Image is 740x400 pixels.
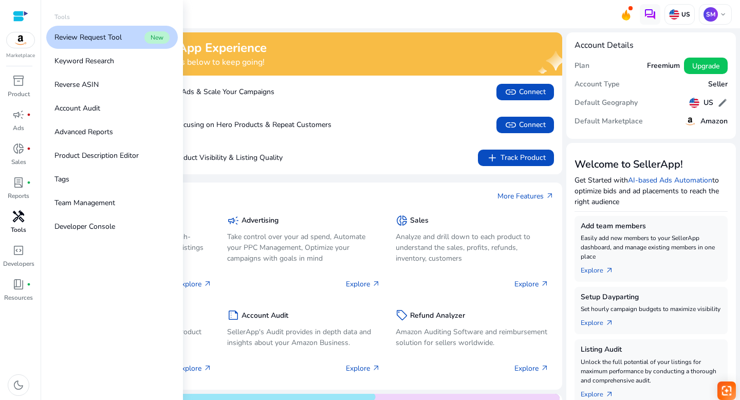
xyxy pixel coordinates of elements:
[3,259,34,268] p: Developers
[227,231,380,264] p: Take control over your ad spend, Automate your PPC Management, Optimize your campaigns with goals...
[505,86,517,98] span: link
[12,210,25,223] span: handyman
[689,98,699,108] img: us.svg
[346,363,380,374] p: Explore
[575,117,643,126] h5: Default Marketplace
[27,147,31,151] span: fiber_manual_record
[505,86,546,98] span: Connect
[54,56,114,66] p: Keyword Research
[692,61,719,71] span: Upgrade
[546,192,554,200] span: arrow_outward
[647,62,680,70] h5: Freemium
[581,304,721,314] p: Set hourly campaign budgets to maximize visibility
[7,32,34,48] img: amazon.svg
[486,152,546,164] span: Track Product
[505,119,517,131] span: link
[227,309,239,321] span: summarize
[12,244,25,257] span: code_blocks
[372,364,380,372] span: arrow_outward
[227,214,239,227] span: campaign
[575,41,728,50] h4: Account Details
[410,216,429,225] h5: Sales
[72,119,331,130] p: Boost Sales by Focusing on Hero Products & Repeat Customers
[203,280,212,288] span: arrow_outward
[177,279,212,289] p: Explore
[581,293,721,302] h5: Setup Dayparting
[54,126,113,137] p: Advanced Reports
[54,103,100,114] p: Account Audit
[54,221,115,232] p: Developer Console
[575,158,728,171] h3: Welcome to SellerApp!
[581,222,721,231] h5: Add team members
[581,385,622,399] a: Explorearrow_outward
[12,278,25,290] span: book_4
[13,123,24,133] p: Ads
[54,150,139,161] p: Product Description Editor
[581,346,721,354] h5: Listing Audit
[679,10,690,19] p: US
[514,363,549,374] p: Explore
[717,98,728,108] span: edit
[227,326,380,348] p: SellerApp's Audit provides in depth data and insights about your Amazon Business.
[581,314,622,328] a: Explorearrow_outward
[6,52,35,60] p: Marketplace
[496,117,554,133] button: linkConnect
[541,364,549,372] span: arrow_outward
[704,99,713,107] h5: US
[54,197,115,208] p: Team Management
[684,58,728,74] button: Upgrade
[27,282,31,286] span: fiber_manual_record
[708,80,728,89] h5: Seller
[410,312,465,320] h5: Refund Analyzer
[497,191,554,202] a: More Featuresarrow_outward
[396,214,408,227] span: donut_small
[203,364,212,372] span: arrow_outward
[704,7,718,22] p: SM
[12,108,25,121] span: campaign
[396,326,549,348] p: Amazon Auditing Software and reimbursement solution for sellers worldwide.
[242,216,279,225] h5: Advertising
[396,231,549,264] p: Analyze and drill down to each product to understand the sales, profits, refunds, inventory, cust...
[12,142,25,155] span: donut_small
[581,261,622,276] a: Explorearrow_outward
[144,31,170,44] span: New
[27,180,31,185] span: fiber_manual_record
[684,115,696,128] img: amazon.svg
[54,32,122,43] p: Review Request Tool
[505,119,546,131] span: Connect
[575,175,728,207] p: Get Started with to optimize bids and ad placements to reach the right audience
[396,309,408,321] span: sell
[541,280,549,288] span: arrow_outward
[514,279,549,289] p: Explore
[242,312,288,320] h5: Account Audit
[346,279,380,289] p: Explore
[486,152,498,164] span: add
[581,357,721,385] p: Unlock the full potential of your listings for maximum performance by conducting a thorough and c...
[575,99,638,107] h5: Default Geography
[177,363,212,374] p: Explore
[628,175,712,185] a: AI-based Ads Automation
[12,176,25,189] span: lab_profile
[478,150,554,166] button: addTrack Product
[27,113,31,117] span: fiber_manual_record
[8,191,29,201] p: Reports
[54,174,69,185] p: Tags
[575,62,589,70] h5: Plan
[605,390,614,398] span: arrow_outward
[54,79,99,90] p: Reverse ASIN
[581,233,721,261] p: Easily add new members to your SellerApp dashboard, and manage existing members in one place
[8,89,30,99] p: Product
[700,117,728,126] h5: Amazon
[12,75,25,87] span: inventory_2
[719,10,727,19] span: keyboard_arrow_down
[605,266,614,275] span: arrow_outward
[372,280,380,288] span: arrow_outward
[605,319,614,327] span: arrow_outward
[496,84,554,100] button: linkConnect
[669,9,679,20] img: us.svg
[54,12,70,22] p: Tools
[12,379,25,391] span: dark_mode
[11,225,26,234] p: Tools
[4,293,33,302] p: Resources
[575,80,620,89] h5: Account Type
